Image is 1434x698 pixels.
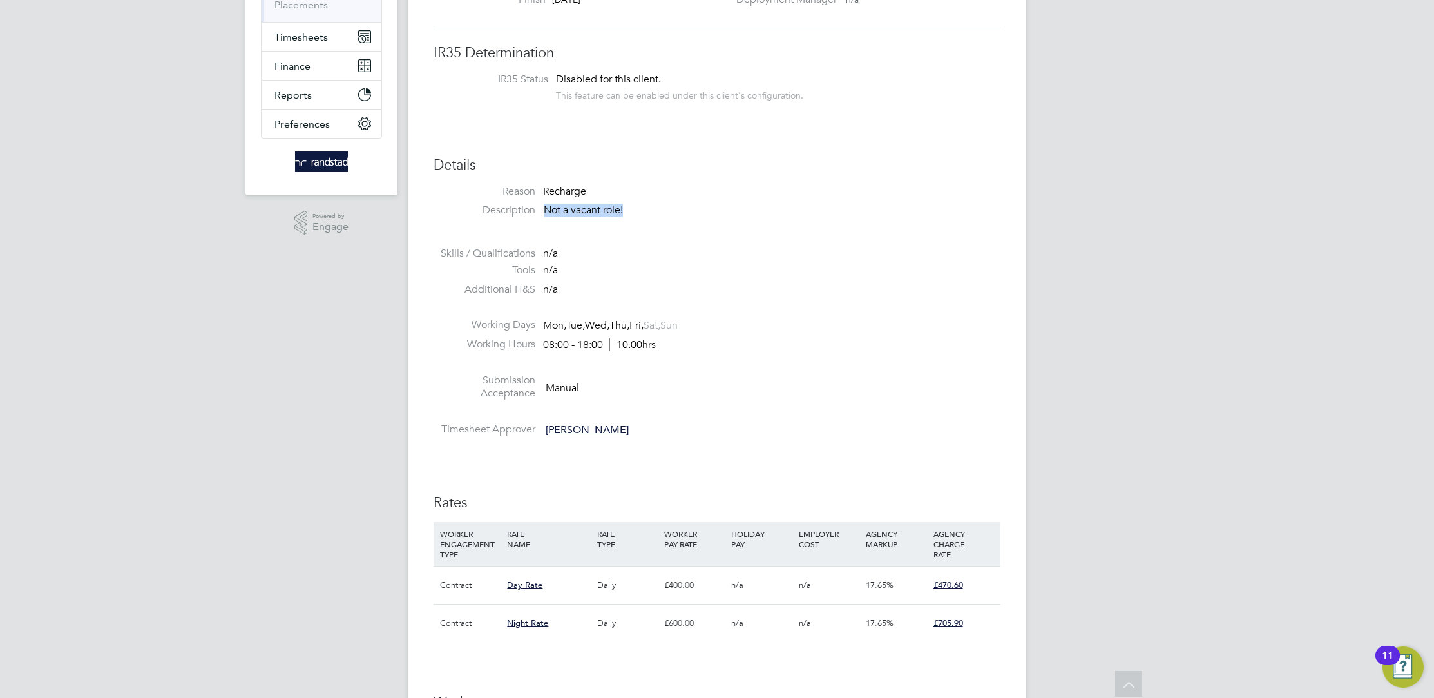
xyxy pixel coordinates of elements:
div: £600.00 [661,605,728,642]
span: £705.90 [933,617,963,628]
label: IR35 Status [446,73,548,86]
div: WORKER PAY RATE [661,522,728,556]
label: Skills / Qualifications [434,247,535,260]
label: Additional H&S [434,283,535,296]
div: 11 [1382,655,1393,672]
div: Contract [437,605,504,642]
span: [PERSON_NAME] [546,423,629,436]
img: randstad-logo-retina.png [295,151,349,172]
div: This feature can be enabled under this client's configuration. [556,86,803,101]
span: Mon, [543,319,566,332]
span: 10.00hrs [609,338,656,351]
button: Timesheets [262,23,381,51]
label: Description [434,204,535,217]
label: Reason [434,185,535,199]
span: Disabled for this client. [556,73,661,86]
div: £400.00 [661,567,728,604]
span: Thu, [609,319,629,332]
span: Day Rate [507,579,542,590]
h3: Rates [434,494,1000,512]
span: Powered by [312,211,349,222]
h3: Details [434,156,1000,175]
span: Engage [312,222,349,233]
span: Finance [274,60,311,72]
a: Go to home page [261,151,382,172]
div: WORKER ENGAGEMENT TYPE [437,522,504,566]
span: 17.65% [866,579,894,590]
span: Sun [660,319,678,332]
div: Daily [594,567,661,604]
span: Night Rate [507,617,548,628]
div: 08:00 - 18:00 [543,338,656,352]
span: Reports [274,89,312,101]
span: n/a [731,579,743,590]
p: Not a vacant role! [544,204,1000,217]
span: n/a [799,579,811,590]
button: Open Resource Center, 11 new notifications [1382,646,1424,688]
div: HOLIDAY PAY [728,522,795,556]
span: Tue, [566,319,585,332]
span: Manual [546,381,579,394]
label: Timesheet Approver [434,423,535,436]
span: £470.60 [933,579,963,590]
span: n/a [731,617,743,628]
div: RATE TYPE [594,522,661,556]
span: n/a [799,617,811,628]
span: Recharge [543,185,586,198]
button: Finance [262,52,381,80]
button: Reports [262,81,381,109]
div: EMPLOYER COST [796,522,863,556]
span: Wed, [585,319,609,332]
span: Sat, [644,319,660,332]
span: Timesheets [274,31,328,43]
span: n/a [543,283,558,296]
h3: IR35 Determination [434,44,1000,63]
div: Daily [594,605,661,642]
label: Working Days [434,318,535,332]
label: Working Hours [434,338,535,351]
span: Fri, [629,319,644,332]
div: Contract [437,567,504,604]
div: RATE NAME [504,522,593,556]
span: n/a [543,264,558,276]
span: Preferences [274,118,330,130]
span: 17.65% [866,617,894,628]
div: AGENCY MARKUP [863,522,930,556]
div: AGENCY CHARGE RATE [930,522,997,566]
a: Powered byEngage [294,211,349,235]
button: Preferences [262,110,381,138]
label: Submission Acceptance [434,374,535,401]
label: Tools [434,264,535,277]
span: n/a [543,247,558,260]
